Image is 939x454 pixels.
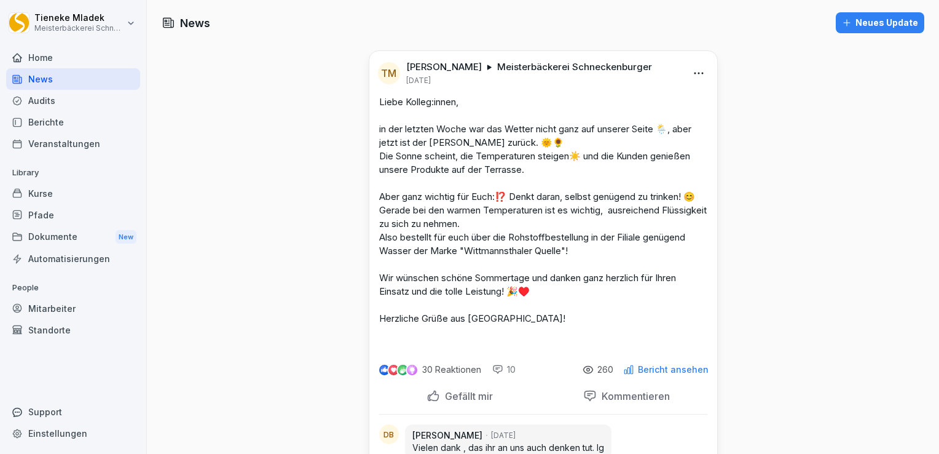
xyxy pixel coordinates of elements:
[6,111,140,133] a: Berichte
[6,47,140,68] a: Home
[491,430,516,441] p: [DATE]
[6,133,140,154] a: Veranstaltungen
[597,365,613,375] p: 260
[34,24,124,33] p: Meisterbäckerei Schneckenburger
[6,401,140,423] div: Support
[842,16,918,30] div: Neues Update
[638,365,709,375] p: Bericht ansehen
[379,424,399,444] div: DB
[406,61,482,73] p: [PERSON_NAME]
[6,204,140,226] a: Pfade
[412,442,604,454] p: Vielen dank , das ihr an uns auch denken tut. lg
[492,364,516,376] div: 10
[406,76,431,86] p: [DATE]
[6,226,140,249] div: Dokumente
[6,90,140,111] a: Audits
[597,390,670,402] p: Kommentieren
[379,95,707,325] p: Liebe Kolleg:innen, in der letzten Woche war das Wetter nicht ganz auf unserer Seite 🌦️, aber jet...
[6,423,140,444] a: Einstellungen
[412,429,482,442] p: [PERSON_NAME]
[6,319,140,341] a: Standorte
[440,390,493,402] p: Gefällt mir
[6,163,140,183] p: Library
[389,365,398,375] img: love
[6,68,140,90] a: News
[836,12,924,33] button: Neues Update
[6,183,140,204] a: Kurse
[116,230,136,244] div: New
[379,365,389,375] img: like
[407,364,417,375] img: inspiring
[6,278,140,298] p: People
[398,365,408,375] img: celebrate
[422,365,481,375] p: 30 Reaktionen
[6,248,140,269] a: Automatisierungen
[180,15,210,31] h1: News
[34,13,124,23] p: Tieneke Mladek
[6,226,140,249] a: DokumenteNew
[378,62,400,84] div: TM
[497,61,652,73] p: Meisterbäckerei Schneckenburger
[6,298,140,319] a: Mitarbeiter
